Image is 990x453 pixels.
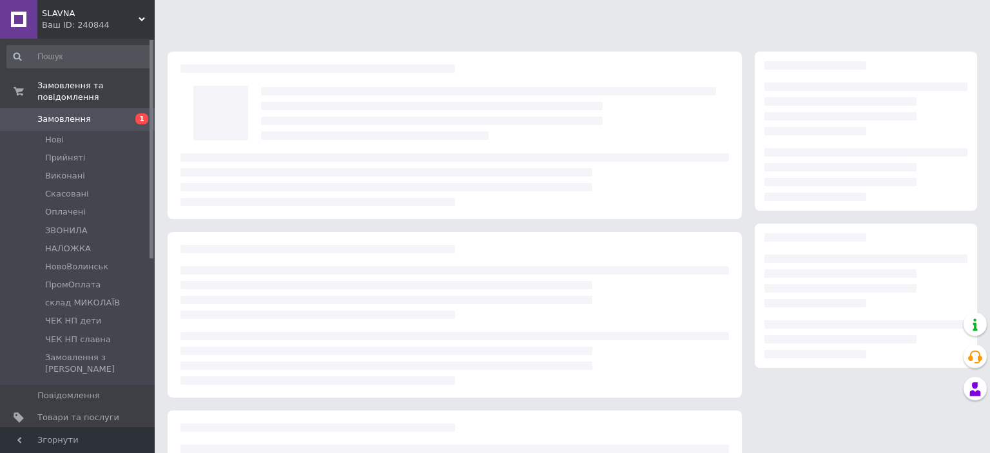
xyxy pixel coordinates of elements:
span: НовоВолинськ [45,261,108,273]
span: Нові [45,134,64,146]
span: Замовлення [37,113,91,125]
span: НАЛОЖКА [45,243,91,255]
span: склад МИКОЛАЇВ [45,297,120,309]
span: SLAVNA [42,8,139,19]
span: ПромОплата [45,279,101,291]
span: ЧЕК НП дети [45,315,101,327]
span: Виконані [45,170,85,182]
span: Прийняті [45,152,85,164]
span: Замовлення та повідомлення [37,80,155,103]
input: Пошук [6,45,152,68]
span: Товари та послуги [37,412,119,423]
span: Оплачені [45,206,86,218]
span: ЧЕК НП славна [45,334,111,345]
div: Ваш ID: 240844 [42,19,155,31]
span: Скасовані [45,188,89,200]
span: 1 [135,113,148,124]
span: Повідомлення [37,390,100,401]
span: Замовлення з [PERSON_NAME] [45,352,151,375]
span: ЗВОНИЛА [45,225,88,236]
